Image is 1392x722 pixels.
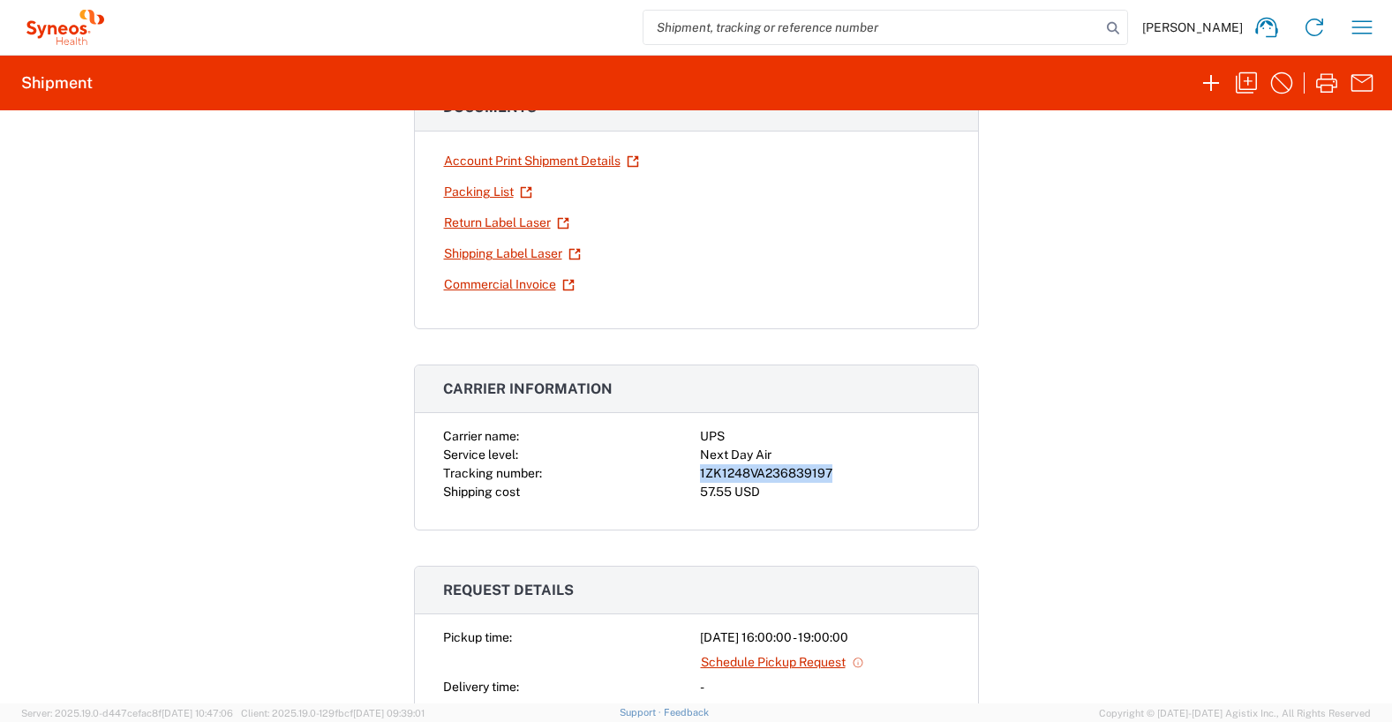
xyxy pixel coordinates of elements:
h2: Shipment [21,72,93,94]
span: Request details [443,582,574,598]
a: Support [620,707,664,718]
span: Shipping cost [443,485,520,499]
div: - [700,678,950,696]
a: Account Print Shipment Details [443,146,640,177]
div: Next Day Air [700,446,950,464]
a: Return Label Laser [443,207,570,238]
a: Shipping Label Laser [443,238,582,269]
a: Commercial Invoice [443,269,576,300]
span: Carrier name: [443,429,519,443]
span: Pickup time: [443,630,512,644]
span: Server: 2025.19.0-d447cefac8f [21,708,233,718]
span: Delivery time: [443,680,519,694]
a: Packing List [443,177,533,207]
div: UPS [700,427,950,446]
div: 1ZK1248VA236839197 [700,464,950,483]
div: [DATE] 16:00:00 - 19:00:00 [700,628,950,647]
span: Copyright © [DATE]-[DATE] Agistix Inc., All Rights Reserved [1099,705,1371,721]
span: Client: 2025.19.0-129fbcf [241,708,425,718]
span: [DATE] 10:47:06 [162,708,233,718]
span: Tracking number: [443,466,542,480]
span: Carrier information [443,380,613,397]
a: Feedback [664,707,709,718]
span: [PERSON_NAME] [1142,19,1243,35]
input: Shipment, tracking or reference number [643,11,1101,44]
a: Schedule Pickup Request [700,647,865,678]
div: 57.55 USD [700,483,950,501]
span: [DATE] 09:39:01 [353,708,425,718]
span: Service level: [443,447,518,462]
